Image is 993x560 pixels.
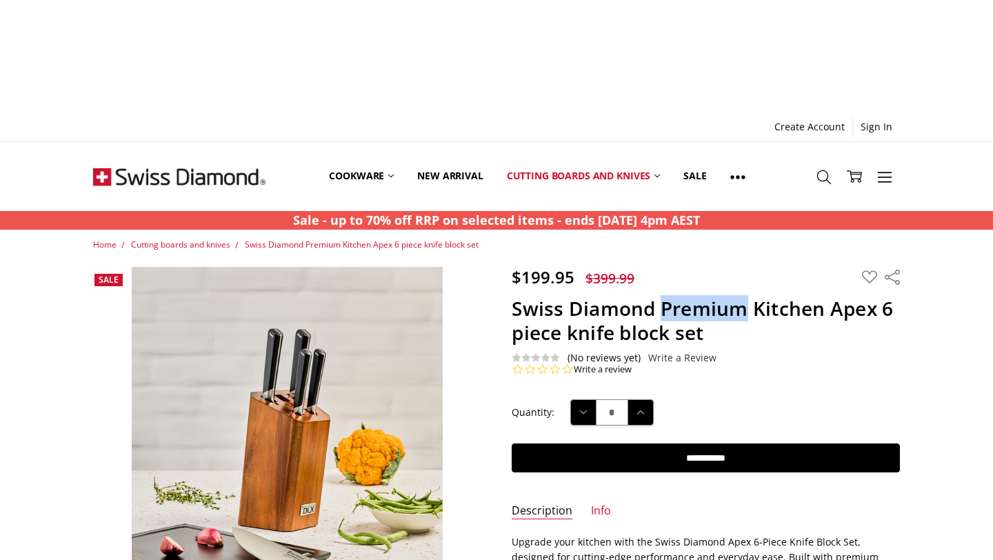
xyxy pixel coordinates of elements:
label: Quantity: [512,405,554,420]
a: Show All [719,146,757,208]
a: Sale [672,146,718,207]
a: Cutting boards and knives [131,239,230,250]
a: Write a review [574,363,632,376]
a: Swiss Diamond Premium Kitchen Apex 6 piece knife block set [245,239,479,250]
a: Description [512,503,572,519]
span: $199.95 [512,266,574,288]
a: Info [591,503,611,519]
a: Create Account [767,117,852,137]
a: Write a Review [648,352,716,363]
strong: Sale - up to 70% off RRP on selected items - ends [DATE] 4pm AEST [293,212,700,228]
img: Free Shipping On Every Order [93,142,265,211]
a: Cookware [317,146,405,207]
a: New arrival [405,146,494,207]
a: Sign In [853,117,900,137]
a: Cutting boards and knives [495,146,672,207]
span: $399.99 [585,269,634,288]
span: Sale [99,274,119,286]
span: (No reviews yet) [568,352,641,363]
h1: Swiss Diamond Premium Kitchen Apex 6 piece knife block set [512,297,900,345]
a: Home [93,239,117,250]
